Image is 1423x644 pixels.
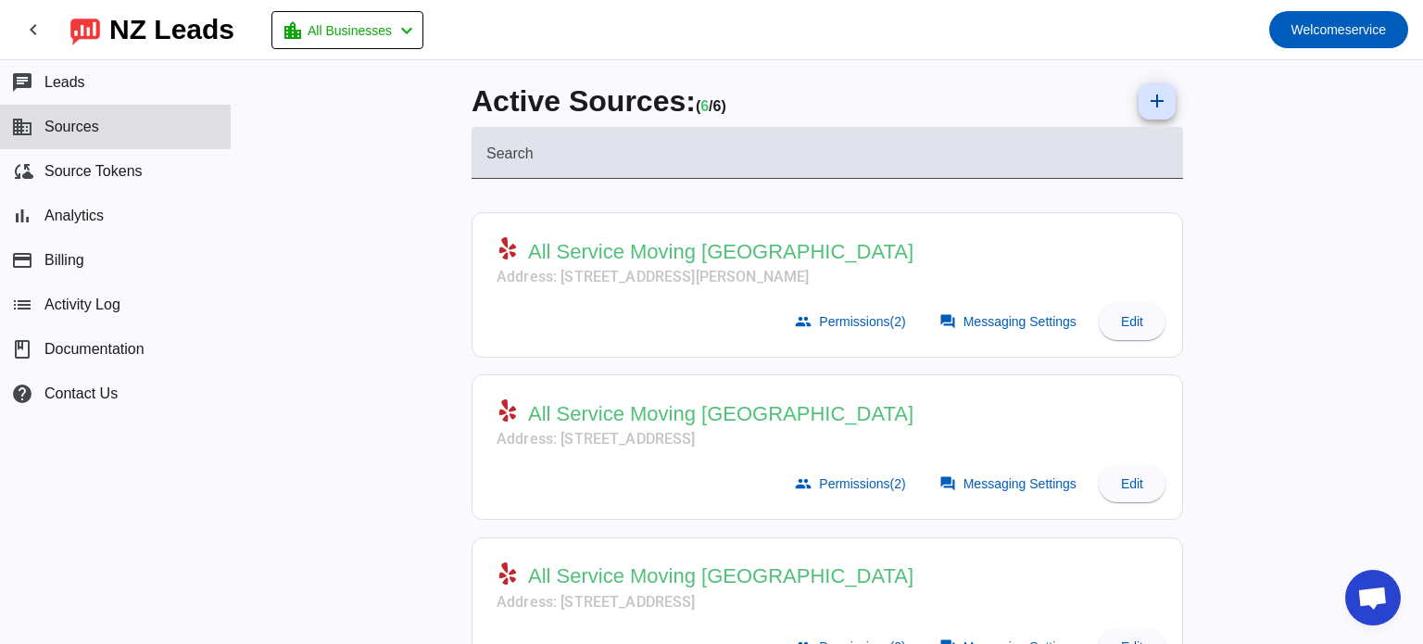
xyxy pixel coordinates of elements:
[1291,22,1345,37] span: Welcome
[963,476,1077,491] span: Messaging Settings
[528,401,913,427] span: All Service Moving [GEOGRAPHIC_DATA]
[1146,90,1168,112] mat-icon: add
[11,338,33,360] span: book
[70,14,100,45] img: logo
[890,314,906,329] span: (2)
[44,252,84,269] span: Billing
[282,19,304,42] mat-icon: location_city
[44,297,120,313] span: Activity Log
[497,591,913,613] mat-card-subtitle: Address: [STREET_ADDRESS]
[396,19,418,42] mat-icon: chevron_left
[1099,465,1165,502] button: Edit
[472,84,696,118] span: Active Sources:
[939,475,956,492] mat-icon: forum
[1345,570,1401,625] div: Open chat
[497,428,913,450] mat-card-subtitle: Address: [STREET_ADDRESS]
[271,11,423,49] button: All Businesses
[696,98,700,114] span: (
[1121,314,1143,329] span: Edit
[795,313,812,330] mat-icon: group
[819,314,905,329] span: Permissions
[528,563,913,589] span: All Service Moving [GEOGRAPHIC_DATA]
[939,313,956,330] mat-icon: forum
[795,475,812,492] mat-icon: group
[1269,11,1408,48] button: Welcomeservice
[22,19,44,41] mat-icon: chevron_left
[44,208,104,224] span: Analytics
[11,383,33,405] mat-icon: help
[11,71,33,94] mat-icon: chat
[713,98,726,114] span: Total
[928,303,1091,340] button: Messaging Settings
[1291,17,1386,43] span: service
[44,119,99,135] span: Sources
[700,98,709,114] span: Working
[709,98,712,114] span: /
[11,205,33,227] mat-icon: bar_chart
[308,18,392,44] span: All Businesses
[1099,303,1165,340] button: Edit
[11,294,33,316] mat-icon: list
[109,17,234,43] div: NZ Leads
[44,385,118,402] span: Contact Us
[486,145,534,161] mat-label: Search
[819,476,905,491] span: Permissions
[784,465,920,502] button: Permissions(2)
[44,163,143,180] span: Source Tokens
[11,116,33,138] mat-icon: business
[784,303,920,340] button: Permissions(2)
[11,249,33,271] mat-icon: payment
[11,160,33,183] mat-icon: cloud_sync
[1121,476,1143,491] span: Edit
[928,465,1091,502] button: Messaging Settings
[497,266,913,288] mat-card-subtitle: Address: [STREET_ADDRESS][PERSON_NAME]
[528,239,913,265] span: All Service Moving [GEOGRAPHIC_DATA]
[890,476,906,491] span: (2)
[44,74,85,91] span: Leads
[963,314,1077,329] span: Messaging Settings
[44,341,145,358] span: Documentation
